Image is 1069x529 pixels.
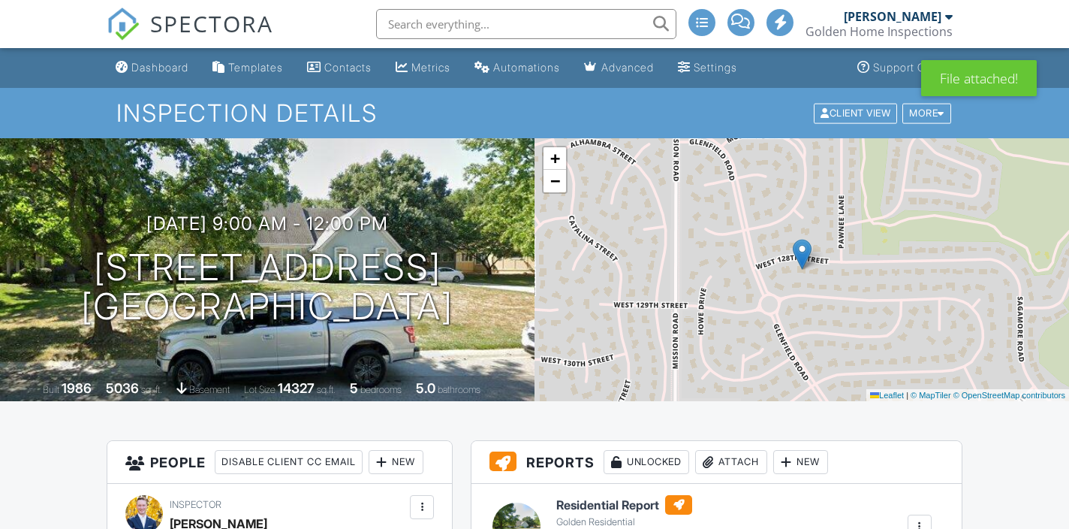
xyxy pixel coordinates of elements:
span: sq. ft. [141,384,162,395]
input: Search everything... [376,9,676,39]
div: Golden Home Inspections [806,24,953,39]
span: Built [43,384,59,395]
a: Zoom in [544,147,566,170]
a: Client View [812,107,901,118]
h1: Inspection Details [116,100,953,126]
span: Inspector [170,499,221,510]
span: Lot Size [244,384,276,395]
img: The Best Home Inspection Software - Spectora [107,8,140,41]
span: | [906,391,908,400]
div: New [773,450,828,474]
a: Advanced [578,54,660,82]
div: Settings [694,61,737,74]
div: Metrics [411,61,450,74]
div: 5.0 [416,380,435,396]
div: Dashboard [131,61,188,74]
div: Contacts [324,61,372,74]
a: Dashboard [110,54,194,82]
a: Zoom out [544,170,566,192]
a: © OpenStreetMap contributors [953,391,1065,400]
div: Unlocked [604,450,689,474]
div: 14327 [278,380,315,396]
span: SPECTORA [150,8,273,39]
span: basement [189,384,230,395]
a: © MapTiler [911,391,951,400]
div: Templates [228,61,283,74]
h3: [DATE] 9:00 am - 12:00 pm [146,213,388,234]
span: − [550,171,560,190]
div: Attach [695,450,767,474]
div: [PERSON_NAME] [844,9,941,24]
div: Advanced [601,61,654,74]
a: Automations (Advanced) [468,54,566,82]
h6: Residential Report [556,495,692,515]
a: Support Center [851,54,959,82]
a: Leaflet [870,391,904,400]
div: 5036 [106,380,139,396]
div: 5 [350,380,358,396]
span: bedrooms [360,384,402,395]
a: Contacts [301,54,378,82]
div: Disable Client CC Email [215,450,363,474]
span: + [550,149,560,168]
span: bathrooms [438,384,480,395]
div: Golden Residential [556,516,692,528]
div: 1986 [62,380,92,396]
img: Marker [793,239,812,270]
div: Support Center [873,61,953,74]
h3: People [107,441,452,484]
div: File attached! [921,60,1037,96]
div: Client View [814,103,897,123]
a: Metrics [390,54,456,82]
h3: Reports [471,441,962,484]
span: sq.ft. [317,384,336,395]
div: New [369,450,423,474]
div: More [902,103,951,123]
a: SPECTORA [107,20,273,52]
h1: [STREET_ADDRESS] [GEOGRAPHIC_DATA] [81,248,453,328]
a: Settings [672,54,743,82]
a: Templates [206,54,289,82]
div: Automations [493,61,560,74]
